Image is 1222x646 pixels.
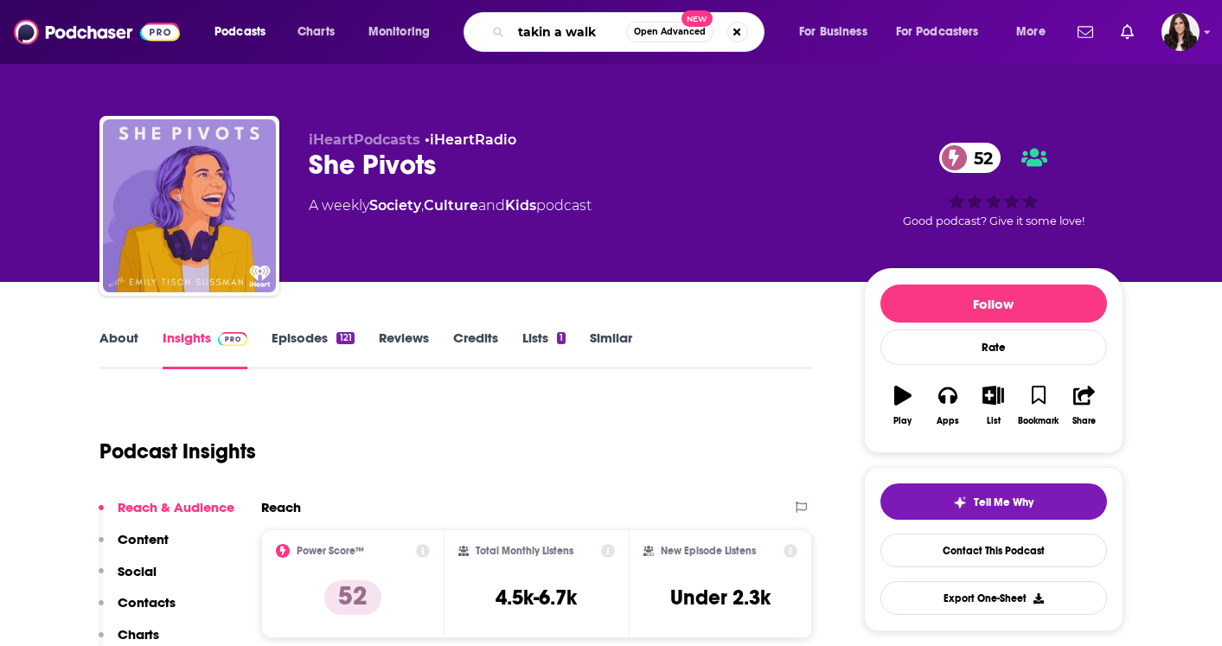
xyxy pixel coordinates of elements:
[286,18,345,46] a: Charts
[118,563,157,579] p: Social
[557,332,566,344] div: 1
[480,12,781,52] div: Search podcasts, credits, & more...
[974,496,1033,509] span: Tell Me Why
[956,143,1001,173] span: 52
[937,416,959,426] div: Apps
[880,483,1107,520] button: tell me why sparkleTell Me Why
[1161,13,1200,51] span: Logged in as RebeccaShapiro
[103,119,276,292] img: She Pivots
[681,10,713,27] span: New
[336,332,354,344] div: 121
[880,581,1107,615] button: Export One-Sheet
[99,563,157,595] button: Social
[1071,17,1100,47] a: Show notifications dropdown
[590,329,632,369] a: Similar
[163,329,248,369] a: InsightsPodchaser Pro
[864,131,1123,239] div: 52Good podcast? Give it some love!
[309,195,592,216] div: A weekly podcast
[880,534,1107,567] a: Contact This Podcast
[970,374,1015,437] button: List
[953,496,967,509] img: tell me why sparkle
[99,499,234,531] button: Reach & Audience
[1061,374,1106,437] button: Share
[297,545,364,557] h2: Power Score™
[634,28,706,36] span: Open Advanced
[99,594,176,626] button: Contacts
[476,545,573,557] h2: Total Monthly Listens
[626,22,713,42] button: Open AdvancedNew
[118,499,234,515] p: Reach & Audience
[896,20,979,44] span: For Podcasters
[118,626,159,643] p: Charts
[505,197,536,214] a: Kids
[880,374,925,437] button: Play
[379,329,429,369] a: Reviews
[261,499,301,515] h2: Reach
[925,374,970,437] button: Apps
[453,329,498,369] a: Credits
[118,594,176,611] p: Contacts
[1016,20,1046,44] span: More
[214,20,266,44] span: Podcasts
[298,20,335,44] span: Charts
[880,285,1107,323] button: Follow
[309,131,420,148] span: iHeartPodcasts
[1114,17,1141,47] a: Show notifications dropdown
[799,20,867,44] span: For Business
[324,580,381,615] p: 52
[1072,416,1096,426] div: Share
[787,18,889,46] button: open menu
[478,197,505,214] span: and
[368,20,430,44] span: Monitoring
[430,131,516,148] a: iHeartRadio
[1004,18,1067,46] button: open menu
[670,585,771,611] h3: Under 2.3k
[356,18,452,46] button: open menu
[424,197,478,214] a: Culture
[522,329,566,369] a: Lists1
[893,416,912,426] div: Play
[99,329,138,369] a: About
[903,214,1084,227] span: Good podcast? Give it some love!
[369,197,421,214] a: Society
[1016,374,1061,437] button: Bookmark
[496,585,577,611] h3: 4.5k-6.7k
[1161,13,1200,51] button: Show profile menu
[99,438,256,464] h1: Podcast Insights
[939,143,1001,173] a: 52
[218,332,248,346] img: Podchaser Pro
[118,531,169,547] p: Content
[272,329,354,369] a: Episodes121
[1161,13,1200,51] img: User Profile
[425,131,516,148] span: •
[511,18,626,46] input: Search podcasts, credits, & more...
[661,545,756,557] h2: New Episode Listens
[421,197,424,214] span: ,
[99,531,169,563] button: Content
[987,416,1001,426] div: List
[202,18,288,46] button: open menu
[885,18,1004,46] button: open menu
[14,16,180,48] img: Podchaser - Follow, Share and Rate Podcasts
[880,329,1107,365] div: Rate
[1018,416,1059,426] div: Bookmark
